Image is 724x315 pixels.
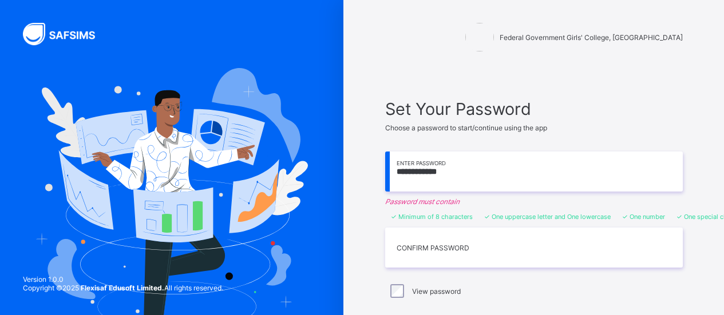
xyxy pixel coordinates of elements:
li: Minimum of 8 characters [391,213,473,221]
span: Federal Government Girls' College, [GEOGRAPHIC_DATA] [500,33,683,42]
span: Choose a password to start/continue using the app [385,123,547,132]
li: One uppercase letter and One lowercase [484,213,611,221]
em: Password must contain [385,197,683,206]
span: Set Your Password [385,99,683,119]
label: View password [412,287,461,296]
strong: Flexisaf Edusoft Limited. [81,284,164,292]
img: SAFSIMS Logo [23,23,109,45]
span: Copyright © 2025 All rights reserved. [23,284,223,292]
img: Federal Government Girls' College, Abaji [465,23,494,51]
span: Version 1.0.0 [23,275,223,284]
li: One number [622,213,665,221]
